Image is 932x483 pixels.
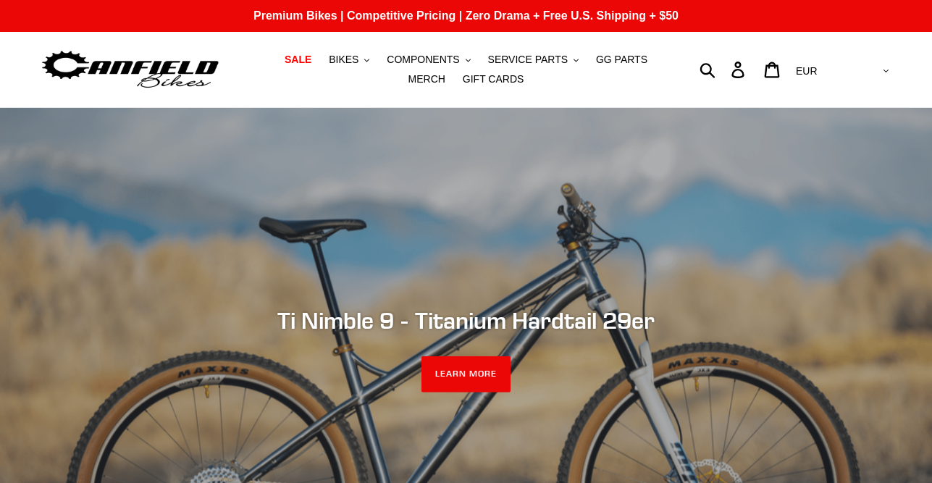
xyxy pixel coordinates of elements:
[322,50,377,70] button: BIKES
[72,306,861,334] h2: Ti Nimble 9 - Titanium Hardtail 29er
[387,54,459,66] span: COMPONENTS
[488,54,568,66] span: SERVICE PARTS
[408,73,445,85] span: MERCH
[277,50,319,70] a: SALE
[329,54,358,66] span: BIKES
[596,54,647,66] span: GG PARTS
[401,70,453,89] a: MERCH
[421,356,511,392] a: LEARN MORE
[481,50,586,70] button: SERVICE PARTS
[463,73,524,85] span: GIFT CARDS
[455,70,532,89] a: GIFT CARDS
[40,47,221,93] img: Canfield Bikes
[589,50,655,70] a: GG PARTS
[285,54,311,66] span: SALE
[379,50,477,70] button: COMPONENTS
